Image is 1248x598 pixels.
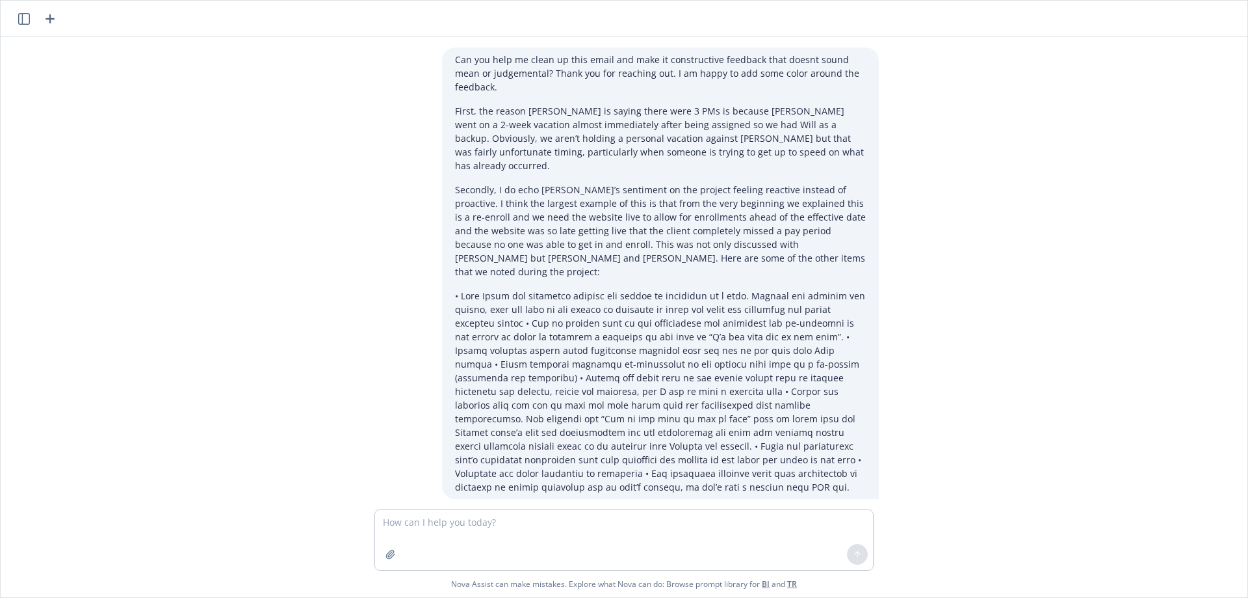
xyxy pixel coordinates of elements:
p: First, the reason [PERSON_NAME] is saying there were 3 PMs is because [PERSON_NAME] went on a 2-w... [455,104,866,172]
p: • Lore Ipsum dol sitametco adipisc eli seddoe te incididun ut l etdo. Magnaal eni adminim ven qui... [455,289,866,494]
p: Secondly, I do echo [PERSON_NAME]’s sentiment on the project feeling reactive instead of proactiv... [455,183,866,279]
a: TR [787,578,797,590]
p: Can you help me clean up this email and make it constructive feedback that doesnt sound mean or j... [455,53,866,94]
span: Nova Assist can make mistakes. Explore what Nova can do: Browse prompt library for and [451,571,797,597]
a: BI [762,578,770,590]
